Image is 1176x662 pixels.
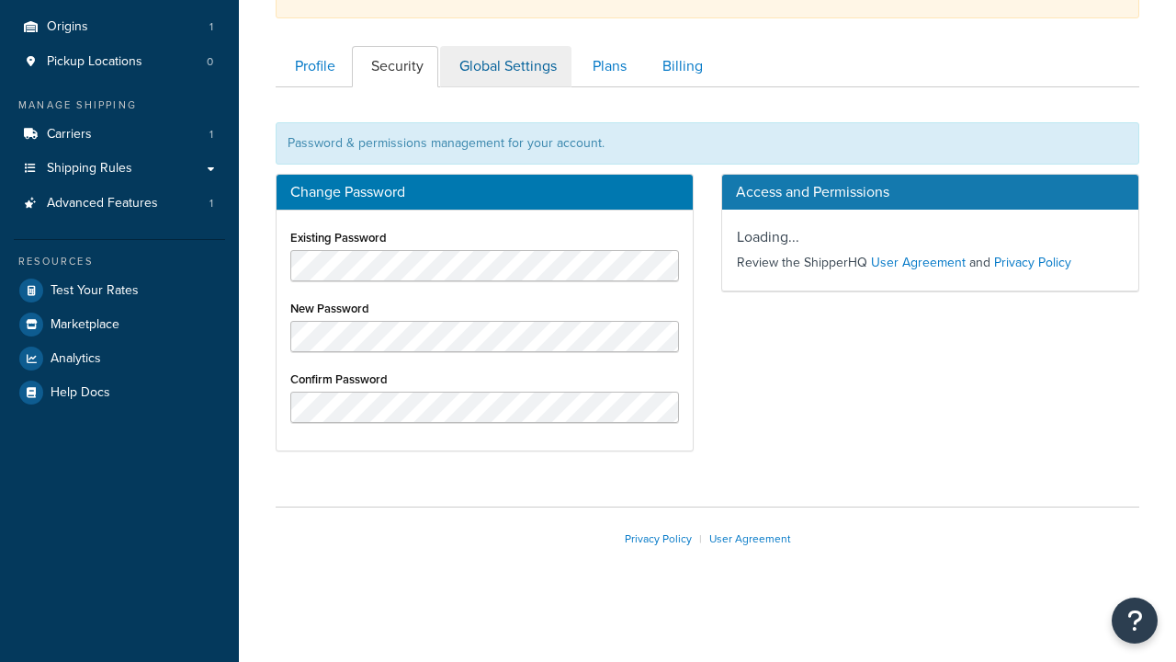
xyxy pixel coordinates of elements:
[290,372,388,386] label: Confirm Password
[47,127,92,143] span: Carriers
[14,45,225,79] li: Pickup Locations
[290,302,369,315] label: New Password
[737,250,1124,276] p: Review the ShipperHQ and
[722,210,1138,291] div: Loading...
[14,254,225,269] div: Resources
[1112,598,1158,644] button: Open Resource Center
[573,46,641,87] a: Plans
[47,19,88,35] span: Origins
[14,118,225,152] li: Carriers
[51,283,139,299] span: Test Your Rates
[871,253,966,272] a: User Agreement
[207,54,213,70] span: 0
[14,342,225,375] a: Analytics
[699,531,702,547] span: |
[51,351,101,367] span: Analytics
[440,46,571,87] a: Global Settings
[276,122,1139,165] div: Password & permissions management for your account.
[625,531,692,547] a: Privacy Policy
[14,376,225,409] a: Help Docs
[643,46,718,87] a: Billing
[276,46,350,87] a: Profile
[14,10,225,44] a: Origins 1
[14,187,225,221] li: Advanced Features
[14,97,225,113] div: Manage Shipping
[51,317,119,333] span: Marketplace
[14,10,225,44] li: Origins
[47,196,158,211] span: Advanced Features
[209,19,213,35] span: 1
[14,45,225,79] a: Pickup Locations 0
[47,54,142,70] span: Pickup Locations
[14,308,225,341] a: Marketplace
[709,531,791,547] a: User Agreement
[722,175,1138,210] h3: Access and Permissions
[51,385,110,401] span: Help Docs
[290,184,679,200] h3: Change Password
[209,196,213,211] span: 1
[209,127,213,143] span: 1
[14,274,225,307] a: Test Your Rates
[290,231,387,245] label: Existing Password
[14,152,225,186] a: Shipping Rules
[47,161,132,177] span: Shipping Rules
[352,46,438,87] a: Security
[994,253,1071,272] a: Privacy Policy
[14,118,225,152] a: Carriers 1
[14,187,225,221] a: Advanced Features 1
